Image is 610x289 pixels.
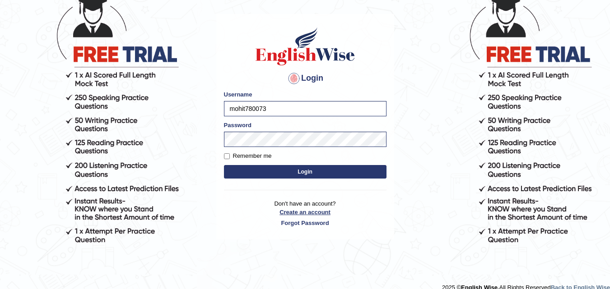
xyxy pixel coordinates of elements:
[224,219,386,227] a: Forgot Password
[224,151,272,161] label: Remember me
[224,199,386,227] p: Don't have an account?
[254,26,357,67] img: Logo of English Wise sign in for intelligent practice with AI
[224,208,386,216] a: Create an account
[224,153,230,159] input: Remember me
[224,121,251,129] label: Password
[224,90,252,99] label: Username
[224,71,386,86] h4: Login
[224,165,386,179] button: Login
